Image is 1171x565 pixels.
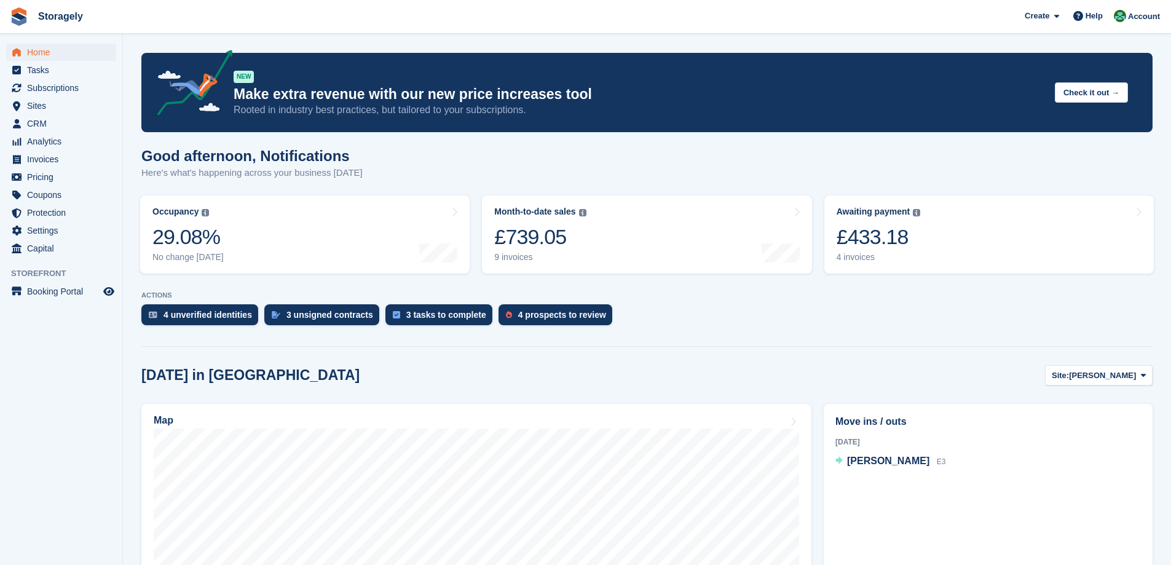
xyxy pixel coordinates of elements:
[1052,369,1069,382] span: Site:
[6,61,116,79] a: menu
[272,311,280,318] img: contract_signature_icon-13c848040528278c33f63329250d36e43548de30e8caae1d1a13099fd9432cc5.svg
[101,284,116,299] a: Preview store
[6,186,116,203] a: menu
[234,85,1045,103] p: Make extra revenue with our new price increases tool
[141,304,264,331] a: 4 unverified identities
[6,204,116,221] a: menu
[913,209,920,216] img: icon-info-grey-7440780725fd019a000dd9b08b2336e03edf1995a4989e88bcd33f0948082b44.svg
[494,224,586,250] div: £739.05
[152,252,224,263] div: No change [DATE]
[6,168,116,186] a: menu
[837,207,910,217] div: Awaiting payment
[141,166,363,180] p: Here's what's happening across your business [DATE]
[27,115,101,132] span: CRM
[264,304,385,331] a: 3 unsigned contracts
[1069,369,1136,382] span: [PERSON_NAME]
[6,115,116,132] a: menu
[27,133,101,150] span: Analytics
[837,224,921,250] div: £433.18
[27,168,101,186] span: Pricing
[499,304,618,331] a: 4 prospects to review
[149,311,157,318] img: verify_identity-adf6edd0f0f0b5bbfe63781bf79b02c33cf7c696d77639b501bdc392416b5a36.svg
[10,7,28,26] img: stora-icon-8386f47178a22dfd0bd8f6a31ec36ba5ce8667c1dd55bd0f319d3a0aa187defe.svg
[164,310,252,320] div: 4 unverified identities
[234,71,254,83] div: NEW
[234,103,1045,117] p: Rooted in industry best practices, but tailored to your subscriptions.
[579,209,586,216] img: icon-info-grey-7440780725fd019a000dd9b08b2336e03edf1995a4989e88bcd33f0948082b44.svg
[1128,10,1160,23] span: Account
[1045,365,1153,385] button: Site: [PERSON_NAME]
[27,79,101,97] span: Subscriptions
[27,97,101,114] span: Sites
[1025,10,1049,22] span: Create
[406,310,486,320] div: 3 tasks to complete
[6,151,116,168] a: menu
[141,148,363,164] h1: Good afternoon, Notifications
[6,79,116,97] a: menu
[33,6,88,26] a: Storagely
[147,50,233,120] img: price-adjustments-announcement-icon-8257ccfd72463d97f412b2fc003d46551f7dbcb40ab6d574587a9cd5c0d94...
[1114,10,1126,22] img: Notifications
[152,224,224,250] div: 29.08%
[6,133,116,150] a: menu
[6,240,116,257] a: menu
[11,267,122,280] span: Storefront
[154,415,173,426] h2: Map
[27,61,101,79] span: Tasks
[385,304,499,331] a: 3 tasks to complete
[27,204,101,221] span: Protection
[482,196,811,274] a: Month-to-date sales £739.05 9 invoices
[6,283,116,300] a: menu
[1086,10,1103,22] span: Help
[937,457,946,466] span: E3
[152,207,199,217] div: Occupancy
[837,252,921,263] div: 4 invoices
[141,291,1153,299] p: ACTIONS
[835,437,1141,448] div: [DATE]
[6,97,116,114] a: menu
[27,283,101,300] span: Booking Portal
[27,186,101,203] span: Coupons
[27,44,101,61] span: Home
[494,252,586,263] div: 9 invoices
[27,151,101,168] span: Invoices
[835,414,1141,429] h2: Move ins / outs
[140,196,470,274] a: Occupancy 29.08% No change [DATE]
[393,311,400,318] img: task-75834270c22a3079a89374b754ae025e5fb1db73e45f91037f5363f120a921f8.svg
[847,456,929,466] span: [PERSON_NAME]
[27,222,101,239] span: Settings
[141,367,360,384] h2: [DATE] in [GEOGRAPHIC_DATA]
[518,310,606,320] div: 4 prospects to review
[494,207,575,217] div: Month-to-date sales
[6,44,116,61] a: menu
[835,454,945,470] a: [PERSON_NAME] E3
[824,196,1154,274] a: Awaiting payment £433.18 4 invoices
[27,240,101,257] span: Capital
[202,209,209,216] img: icon-info-grey-7440780725fd019a000dd9b08b2336e03edf1995a4989e88bcd33f0948082b44.svg
[506,311,512,318] img: prospect-51fa495bee0391a8d652442698ab0144808aea92771e9ea1ae160a38d050c398.svg
[1055,82,1128,103] button: Check it out →
[6,222,116,239] a: menu
[286,310,373,320] div: 3 unsigned contracts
